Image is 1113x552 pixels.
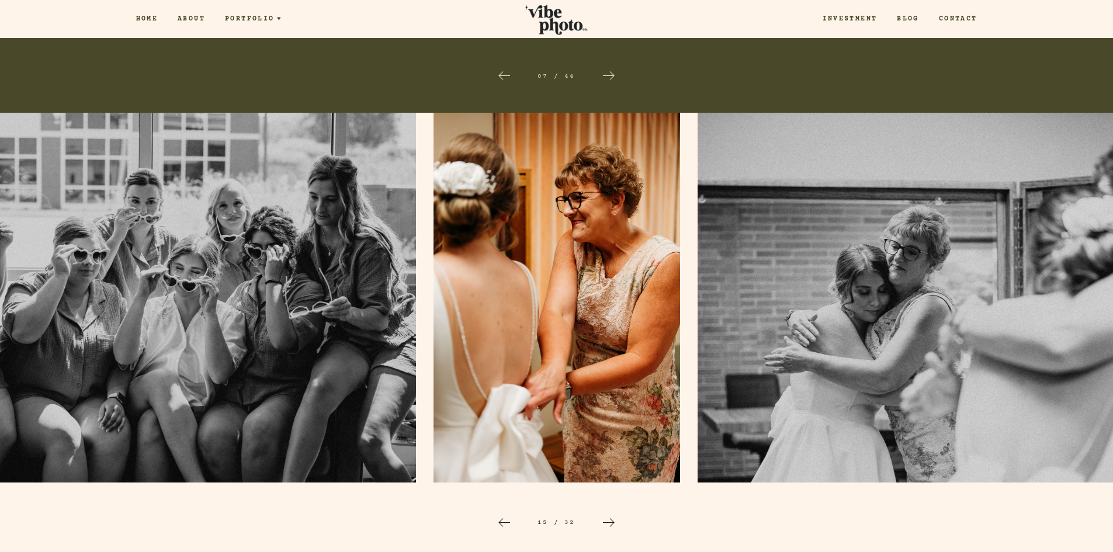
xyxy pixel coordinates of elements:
a: Contact [929,14,987,24]
span: 15 [538,519,548,526]
span: 44 [564,72,575,80]
a: Investment [813,14,887,24]
span: 07 [538,72,548,80]
span: / [554,519,559,526]
img: Vibe Photo Co. [525,3,587,35]
a: Home [126,14,168,24]
span: 32 [564,519,575,526]
span: / [554,72,559,80]
span: Portfolio [225,16,274,23]
a: About [168,14,215,24]
a: Blog [887,14,929,24]
a: Portfolio [215,14,292,24]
